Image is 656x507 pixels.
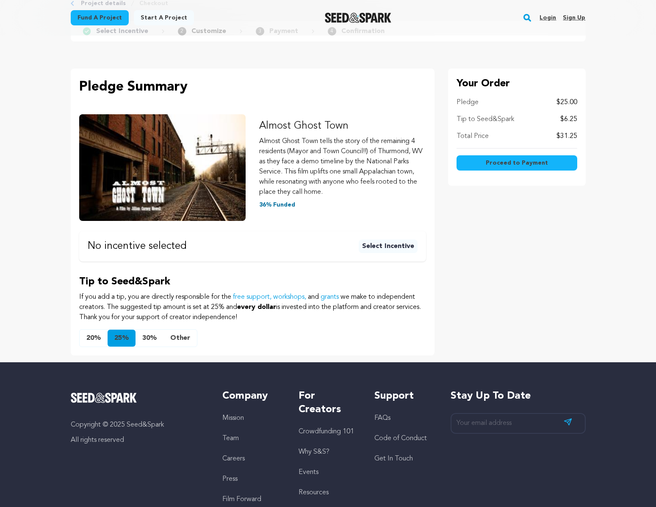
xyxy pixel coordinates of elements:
[222,476,238,482] a: Press
[451,413,586,434] input: Your email address
[79,77,426,97] p: Pledge Summary
[80,330,108,347] button: 20%
[359,240,418,253] button: Select Incentive
[451,389,586,403] h5: Stay up to date
[259,136,426,197] p: Almost Ghost Town tells the story of the remaining 4 residents (Mayor and Town Council!!) of Thur...
[79,292,426,322] p: If you add a tip, you are directly responsible for the and we make to independent creators. The s...
[325,13,391,23] img: Seed&Spark Logo Dark Mode
[299,389,357,416] h5: For Creators
[134,10,194,25] a: Start a project
[374,455,413,462] a: Get In Touch
[457,114,514,124] p: Tip to Seed&Spark
[71,420,206,430] p: Copyright © 2025 Seed&Spark
[163,330,197,347] button: Other
[556,131,577,141] p: $31.25
[222,455,245,462] a: Careers
[88,241,187,251] p: No incentive selected
[556,97,577,107] p: $25.00
[136,330,163,347] button: 30%
[457,97,479,107] p: Pledge
[374,435,427,442] a: Code of Conduct
[457,77,577,91] p: Your Order
[540,11,556,25] a: Login
[237,304,276,311] span: every dollar
[222,435,239,442] a: Team
[79,114,246,221] img: Almost Ghost Town image
[233,294,306,300] a: free support, workshops,
[299,428,354,435] a: Crowdfunding 101
[457,155,577,171] button: Proceed to Payment
[222,496,261,503] a: Film Forward
[325,13,391,23] a: Seed&Spark Homepage
[108,330,136,347] button: 25%
[71,10,129,25] a: Fund a project
[71,393,206,403] a: Seed&Spark Homepage
[563,11,585,25] a: Sign up
[222,415,244,422] a: Mission
[457,131,489,141] p: Total Price
[321,294,339,300] a: grants
[222,389,281,403] h5: Company
[374,415,390,422] a: FAQs
[299,469,318,476] a: Events
[299,489,329,496] a: Resources
[374,389,433,403] h5: Support
[79,275,426,289] p: Tip to Seed&Spark
[71,393,137,403] img: Seed&Spark Logo
[486,159,548,167] span: Proceed to Payment
[259,201,426,209] p: 36% Funded
[560,114,577,124] p: $6.25
[259,119,426,133] p: Almost Ghost Town
[299,449,329,455] a: Why S&S?
[71,435,206,445] p: All rights reserved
